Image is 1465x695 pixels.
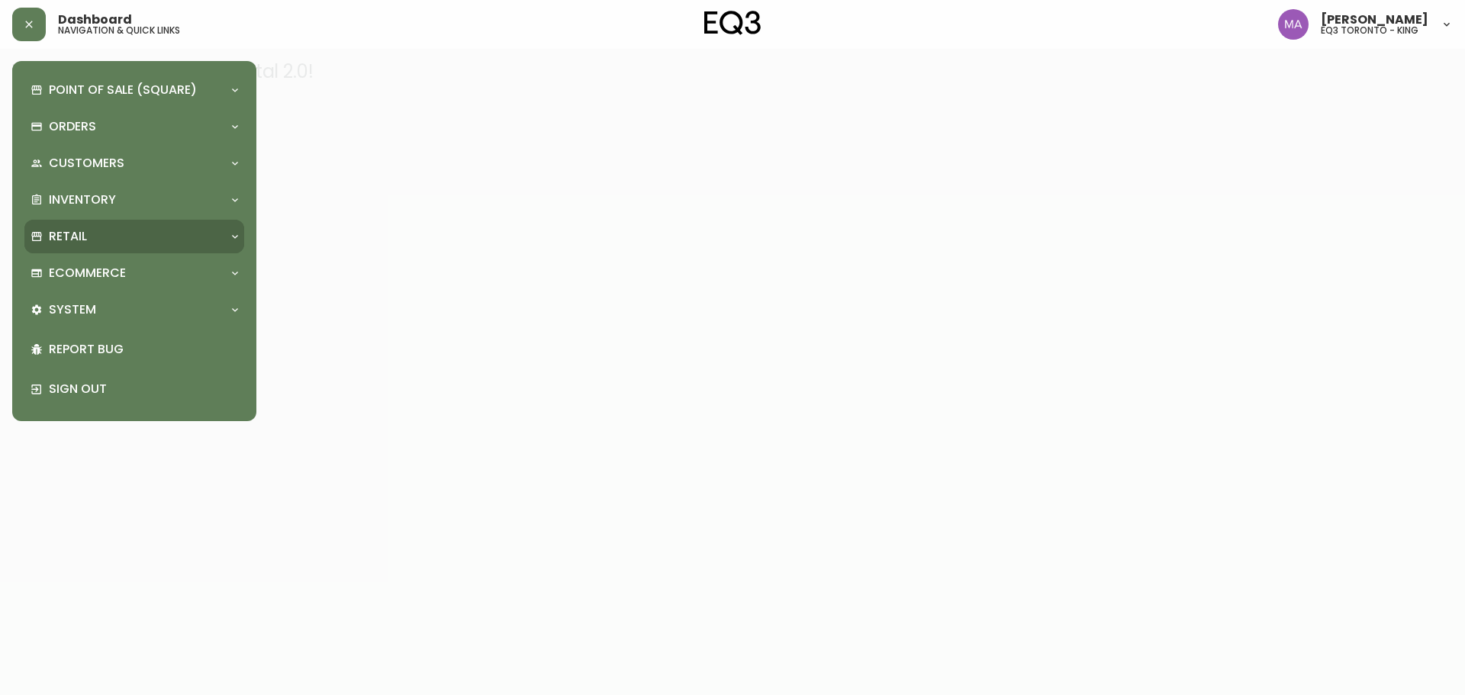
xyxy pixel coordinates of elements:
img: 4f0989f25cbf85e7eb2537583095d61e [1278,9,1309,40]
div: Customers [24,146,244,180]
span: Dashboard [58,14,132,26]
p: Customers [49,155,124,172]
p: System [49,301,96,318]
div: Inventory [24,183,244,217]
p: Inventory [49,191,116,208]
div: Retail [24,220,244,253]
div: Ecommerce [24,256,244,290]
div: Report Bug [24,330,244,369]
p: Ecommerce [49,265,126,282]
p: Sign Out [49,381,238,397]
div: Point of Sale (Square) [24,73,244,107]
span: [PERSON_NAME] [1321,14,1428,26]
h5: navigation & quick links [58,26,180,35]
p: Point of Sale (Square) [49,82,197,98]
div: Orders [24,110,244,143]
div: Sign Out [24,369,244,409]
h5: eq3 toronto - king [1321,26,1418,35]
img: logo [704,11,761,35]
p: Orders [49,118,96,135]
div: System [24,293,244,327]
p: Report Bug [49,341,238,358]
p: Retail [49,228,87,245]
